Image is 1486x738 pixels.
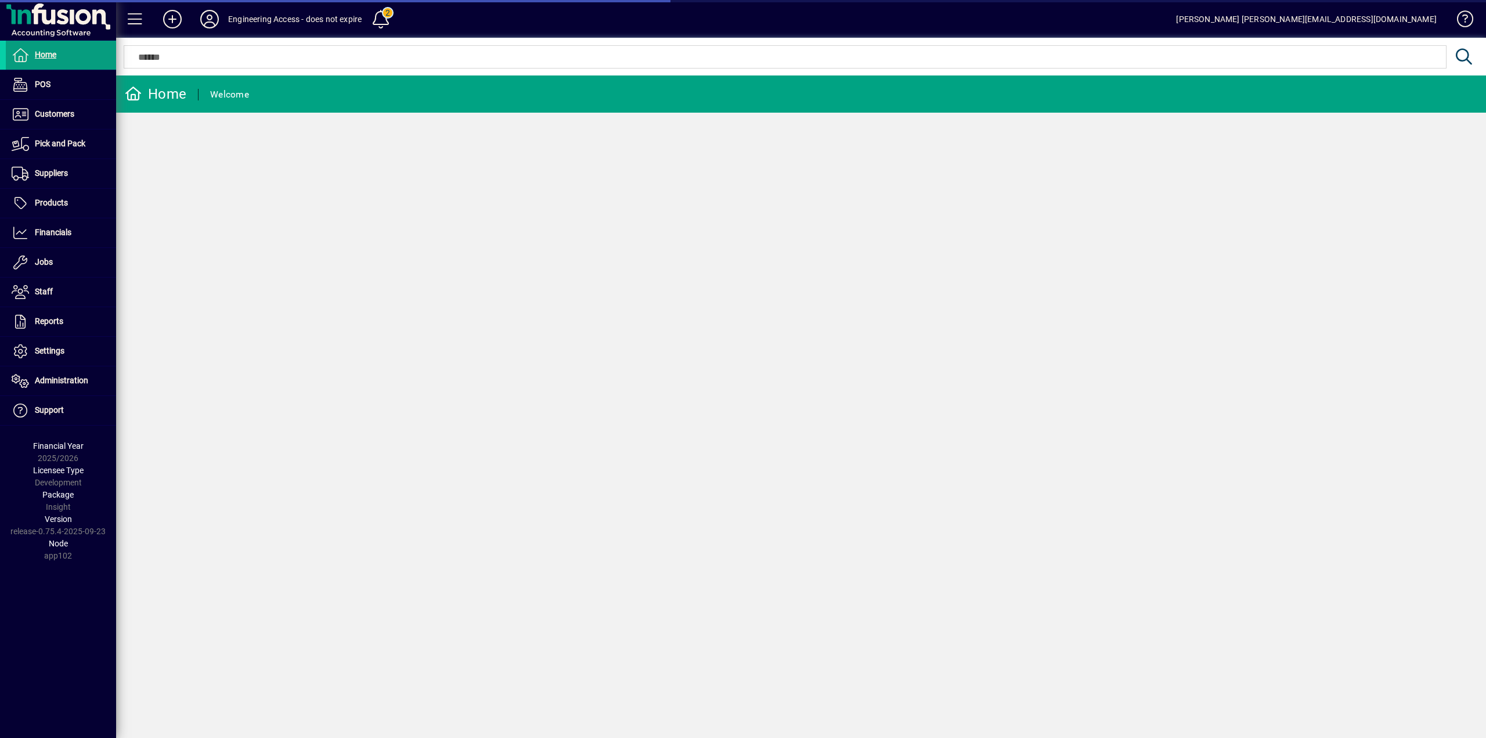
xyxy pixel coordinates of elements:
[35,228,71,237] span: Financials
[35,316,63,326] span: Reports
[33,441,84,451] span: Financial Year
[35,139,85,148] span: Pick and Pack
[35,376,88,385] span: Administration
[6,366,116,395] a: Administration
[1176,10,1437,28] div: [PERSON_NAME] [PERSON_NAME][EMAIL_ADDRESS][DOMAIN_NAME]
[228,10,362,28] div: Engineering Access - does not expire
[35,287,53,296] span: Staff
[33,466,84,475] span: Licensee Type
[6,189,116,218] a: Products
[6,337,116,366] a: Settings
[6,159,116,188] a: Suppliers
[6,70,116,99] a: POS
[35,109,74,118] span: Customers
[42,490,74,499] span: Package
[1448,2,1471,40] a: Knowledge Base
[45,514,72,524] span: Version
[35,80,51,89] span: POS
[35,405,64,415] span: Support
[191,9,228,30] button: Profile
[125,85,186,103] div: Home
[6,278,116,307] a: Staff
[154,9,191,30] button: Add
[35,168,68,178] span: Suppliers
[6,218,116,247] a: Financials
[6,248,116,277] a: Jobs
[210,85,249,104] div: Welcome
[49,539,68,548] span: Node
[35,198,68,207] span: Products
[6,307,116,336] a: Reports
[35,50,56,59] span: Home
[6,100,116,129] a: Customers
[6,396,116,425] a: Support
[6,129,116,159] a: Pick and Pack
[35,257,53,267] span: Jobs
[35,346,64,355] span: Settings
